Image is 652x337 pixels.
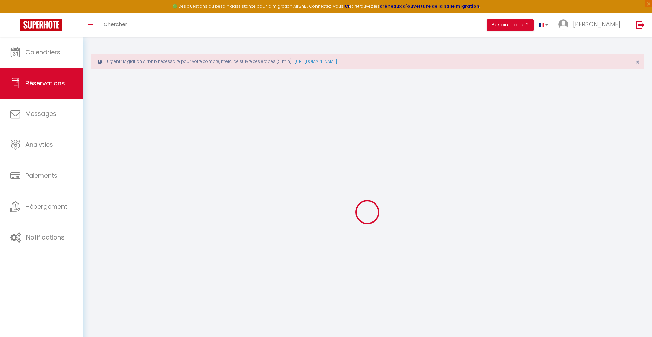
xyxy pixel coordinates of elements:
button: Close [636,59,639,65]
div: Urgent : Migration Airbnb nécessaire pour votre compte, merci de suivre ces étapes (5 min) - [91,54,644,69]
a: [URL][DOMAIN_NAME] [295,58,337,64]
img: logout [636,21,645,29]
span: [PERSON_NAME] [573,20,620,29]
a: Chercher [98,13,132,37]
img: ... [558,19,568,30]
span: Notifications [26,233,65,242]
span: Hébergement [25,202,67,211]
button: Ouvrir le widget de chat LiveChat [5,3,26,23]
a: ICI [343,3,349,9]
button: Besoin d'aide ? [487,19,534,31]
span: Chercher [104,21,127,28]
span: Messages [25,109,56,118]
span: × [636,58,639,66]
span: Paiements [25,171,57,180]
span: Calendriers [25,48,60,56]
a: créneaux d'ouverture de la salle migration [380,3,479,9]
span: Réservations [25,79,65,87]
img: Super Booking [20,19,62,31]
span: Analytics [25,140,53,149]
a: ... [PERSON_NAME] [553,13,629,37]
